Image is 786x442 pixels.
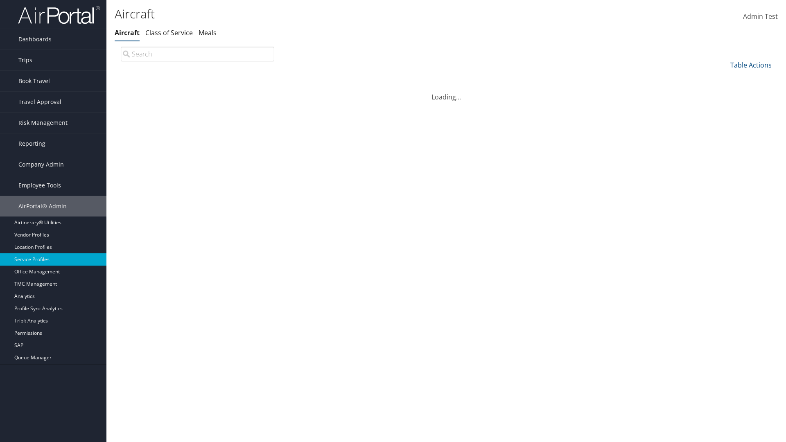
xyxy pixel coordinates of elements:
[121,47,274,61] input: Search
[18,133,45,154] span: Reporting
[199,28,217,37] a: Meals
[115,82,778,102] div: Loading...
[743,12,778,21] span: Admin Test
[145,28,193,37] a: Class of Service
[18,113,68,133] span: Risk Management
[18,29,52,50] span: Dashboards
[18,5,100,25] img: airportal-logo.png
[18,50,32,70] span: Trips
[730,61,772,70] a: Table Actions
[115,28,140,37] a: Aircraft
[18,196,67,216] span: AirPortal® Admin
[743,4,778,29] a: Admin Test
[18,92,61,112] span: Travel Approval
[115,5,557,23] h1: Aircraft
[18,175,61,196] span: Employee Tools
[18,154,64,175] span: Company Admin
[18,71,50,91] span: Book Travel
